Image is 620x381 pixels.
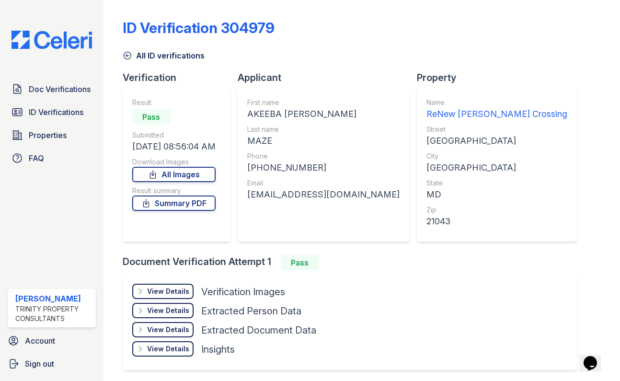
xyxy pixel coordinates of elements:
div: Pass [132,109,171,125]
div: Phone [247,151,400,161]
a: All ID verifications [123,50,205,61]
div: [GEOGRAPHIC_DATA] [426,161,567,174]
span: Properties [29,129,67,141]
div: [GEOGRAPHIC_DATA] [426,134,567,148]
a: Account [4,331,100,350]
a: FAQ [8,149,96,168]
div: Name [426,98,567,107]
img: CE_Logo_Blue-a8612792a0a2168367f1c8372b55b34899dd931a85d93a1a3d3e32e68fde9ad4.png [4,31,100,49]
div: Insights [201,343,235,356]
div: Last name [247,125,400,134]
div: [DATE] 08:56:04 AM [132,140,216,153]
span: Account [25,335,55,346]
a: All Images [132,167,216,182]
div: ID Verification 304979 [123,19,275,36]
span: Doc Verifications [29,83,91,95]
div: AKEEBA [PERSON_NAME] [247,107,400,121]
div: [PERSON_NAME] [15,293,92,304]
div: Applicant [238,71,417,84]
div: MAZE [247,134,400,148]
div: [EMAIL_ADDRESS][DOMAIN_NAME] [247,188,400,201]
a: Properties [8,126,96,145]
span: Sign out [25,358,54,369]
div: View Details [147,344,189,354]
a: Name ReNew [PERSON_NAME] Crossing [426,98,567,121]
div: Extracted Person Data [201,304,301,318]
div: Street [426,125,567,134]
div: View Details [147,306,189,315]
span: ID Verifications [29,106,83,118]
div: Result [132,98,216,107]
div: View Details [147,325,189,335]
div: ReNew [PERSON_NAME] Crossing [426,107,567,121]
div: Result summary [132,186,216,196]
div: Verification Images [201,285,285,299]
div: Pass [281,255,319,270]
div: State [426,178,567,188]
div: 21043 [426,215,567,228]
div: [PHONE_NUMBER] [247,161,400,174]
div: Download Images [132,157,216,167]
a: Doc Verifications [8,80,96,99]
span: FAQ [29,152,44,164]
div: Extracted Document Data [201,323,316,337]
div: Property [417,71,585,84]
a: ID Verifications [8,103,96,122]
div: Verification [123,71,238,84]
div: Trinity Property Consultants [15,304,92,323]
iframe: chat widget [580,343,610,371]
div: MD [426,188,567,201]
div: City [426,151,567,161]
a: Sign out [4,354,100,373]
div: View Details [147,287,189,296]
div: First name [247,98,400,107]
a: Summary PDF [132,196,216,211]
div: Zip [426,205,567,215]
div: Email [247,178,400,188]
div: Document Verification Attempt 1 [123,255,585,270]
div: Submitted [132,130,216,140]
